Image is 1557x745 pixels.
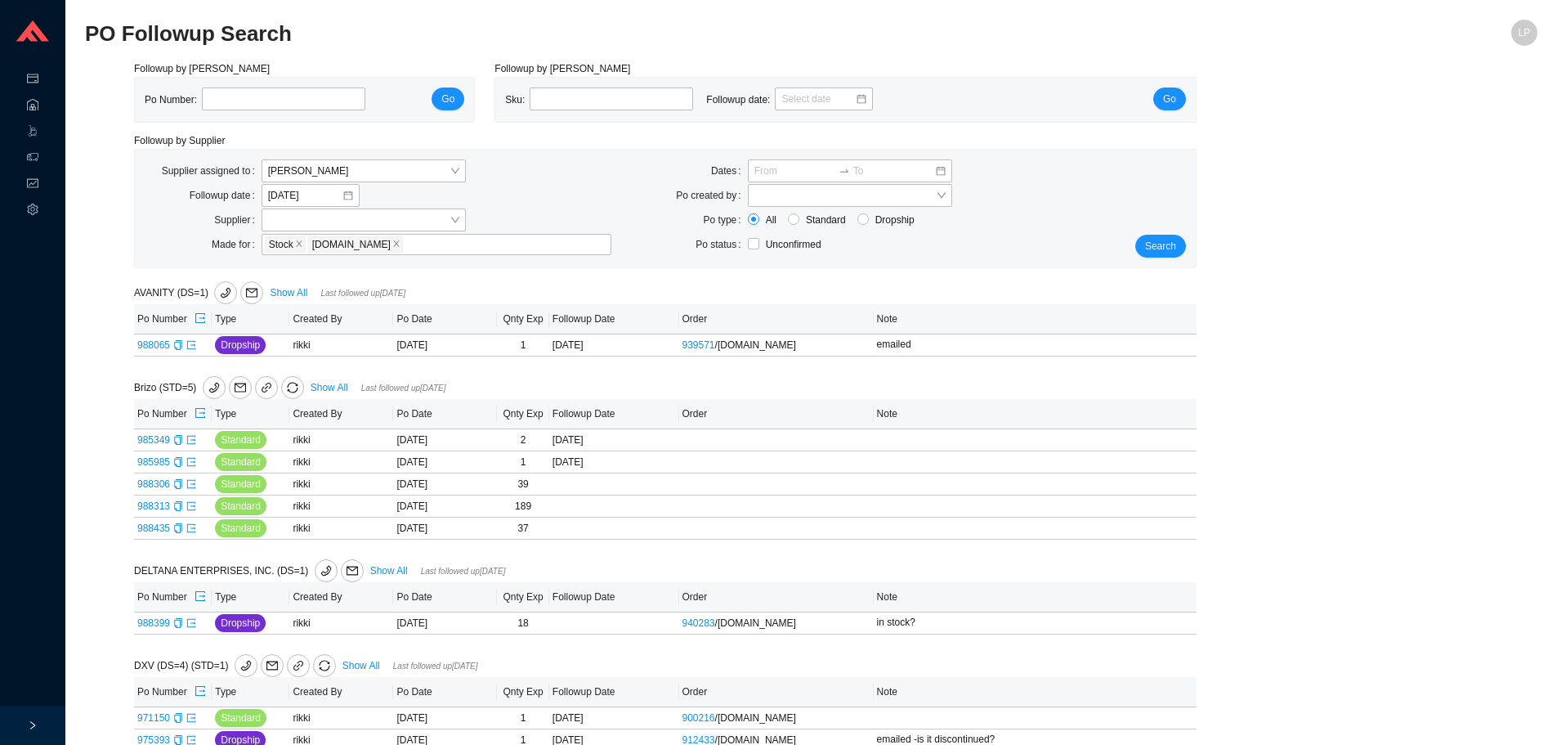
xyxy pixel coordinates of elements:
span: emailed -is it discontinued? [877,734,995,745]
span: QualityBath.com [308,236,403,253]
span: copy [173,713,183,723]
a: export [186,500,196,512]
span: sync [282,382,303,393]
button: Standard [215,519,266,537]
button: Go [1153,88,1186,110]
td: rikki [289,707,393,729]
span: Last followed up [DATE] [320,289,405,298]
span: Standard [221,520,261,536]
span: export [195,407,206,420]
span: Last followed up [DATE] [393,662,478,671]
button: phone [315,559,338,582]
a: export [186,617,196,629]
th: Po Number [134,582,212,613]
span: emailed [877,339,911,350]
button: mail [261,654,284,677]
span: link [261,383,272,396]
td: rikki [289,451,393,473]
button: phone [235,654,257,677]
span: AVANITY (DS=1) [134,287,266,298]
div: Copy [173,454,183,470]
div: [DATE] [553,710,676,726]
span: DXV (DS=4) (STD=1) [134,660,339,671]
span: export [195,312,206,325]
div: Po Number: [145,88,378,112]
div: Copy [173,520,183,536]
td: rikki [289,473,393,496]
span: Dropship [869,212,921,228]
span: export [186,713,196,723]
button: Go [432,88,464,110]
span: export [186,501,196,511]
span: phone [315,565,337,577]
td: [DATE] [393,334,497,357]
td: rikki [289,334,393,357]
span: Stock [265,236,306,253]
span: export [186,479,196,489]
a: export [186,712,196,724]
div: [DATE] [553,432,676,448]
span: copy [173,479,183,489]
th: Type [212,582,289,613]
a: 988435 [137,523,170,534]
span: Followup by Supplier [134,135,225,146]
span: swap-right [839,165,850,177]
th: Po Number [134,399,212,429]
span: copy [173,457,183,467]
span: Followup by [PERSON_NAME] [134,63,270,74]
label: Supplier: [214,209,261,231]
td: 1 [497,334,548,357]
a: 900216 [682,712,715,724]
th: Po Date [393,582,497,613]
th: Po Number [134,304,212,334]
span: export [195,685,206,698]
th: Order [679,582,874,613]
button: Standard [215,453,266,471]
a: Show All [311,382,348,393]
span: export [186,457,196,467]
td: / [DOMAIN_NAME] [679,707,874,729]
span: Standard [221,710,261,726]
th: Note [874,304,1197,334]
span: export [186,735,196,745]
button: export [194,402,207,425]
label: Po status: [696,233,747,256]
button: mail [229,376,252,399]
td: [DATE] [393,707,497,729]
span: to [839,165,850,177]
label: Po created by: [676,184,747,207]
button: Standard [215,431,266,449]
span: copy [173,435,183,445]
button: export [194,307,207,330]
button: Dropship [215,614,266,632]
th: Note [874,582,1197,613]
span: link [293,661,304,674]
span: Unconfirmed [766,239,821,250]
th: Followup Date [549,677,679,707]
td: 189 [497,496,548,518]
input: 9/17/2025 [268,187,342,204]
td: 37 [497,518,548,540]
td: [DATE] [393,496,497,518]
button: mail [240,281,263,304]
span: LP [1519,20,1531,46]
div: Copy [173,432,183,448]
span: export [186,618,196,628]
a: Show All [342,660,380,671]
span: Last followed up [DATE] [421,567,506,576]
span: mail [241,287,262,298]
td: 1 [497,451,548,473]
span: Layla Pincus [268,160,459,182]
span: mail [262,660,283,671]
a: 940283 [682,617,715,629]
span: export [195,590,206,604]
div: Sku: Followup date: [505,88,886,112]
div: Copy [173,476,183,492]
th: Note [874,677,1197,707]
a: export [186,339,196,351]
a: 939571 [682,339,715,351]
span: mail [230,382,251,393]
a: 988065 [137,339,170,351]
span: [DOMAIN_NAME] [312,237,391,252]
span: copy [173,618,183,628]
